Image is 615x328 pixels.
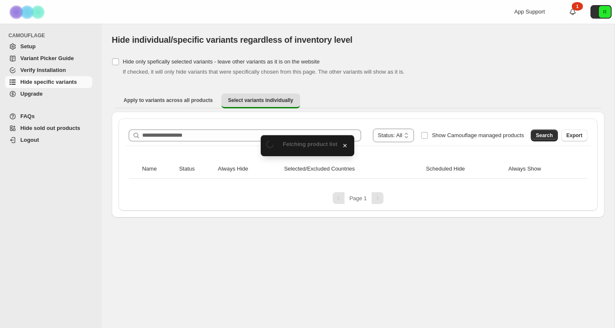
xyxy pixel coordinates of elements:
span: Export [566,132,582,139]
span: Variant Picker Guide [20,55,74,61]
a: Verify Installation [5,64,92,76]
div: 1 [572,2,583,11]
th: Name [140,160,177,179]
span: Hide specific variants [20,79,77,85]
th: Status [177,160,215,179]
button: Export [561,130,587,141]
a: FAQs [5,110,92,122]
div: Select variants individually [112,112,604,218]
span: CAMOUFLAGE [8,32,96,39]
a: 1 [568,8,577,16]
span: Fetching product list [283,141,337,147]
span: Hide sold out products [20,125,80,131]
span: Hide only spefically selected variants - leave other variants as it is on the website [123,58,320,65]
img: Camouflage [7,0,49,24]
span: Avatar with initials R [599,6,611,18]
span: Select variants individually [228,97,293,104]
a: Hide specific variants [5,76,92,88]
text: R [603,9,607,14]
a: Variant Picker Guide [5,52,92,64]
a: Hide sold out products [5,122,92,134]
span: Upgrade [20,91,43,97]
span: Apply to variants across all products [124,97,213,104]
span: FAQs [20,113,35,119]
th: Scheduled Hide [423,160,505,179]
button: Apply to variants across all products [117,94,220,107]
a: Upgrade [5,88,92,100]
button: Search [531,130,558,141]
span: Page 1 [349,195,367,201]
span: If checked, it will only hide variants that were specifically chosen from this page. The other va... [123,69,405,75]
span: Show Camouflage managed products [432,132,524,138]
button: Avatar with initials R [590,5,612,19]
th: Selected/Excluded Countries [281,160,423,179]
button: Select variants individually [221,94,300,108]
a: Logout [5,134,92,146]
span: Verify Installation [20,67,66,73]
a: Setup [5,41,92,52]
span: Search [536,132,553,139]
nav: Pagination [125,192,591,204]
th: Always Show [506,160,576,179]
th: Always Hide [215,160,281,179]
span: Hide individual/specific variants regardless of inventory level [112,35,353,44]
span: App Support [514,8,545,15]
span: Setup [20,43,36,50]
span: Logout [20,137,39,143]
